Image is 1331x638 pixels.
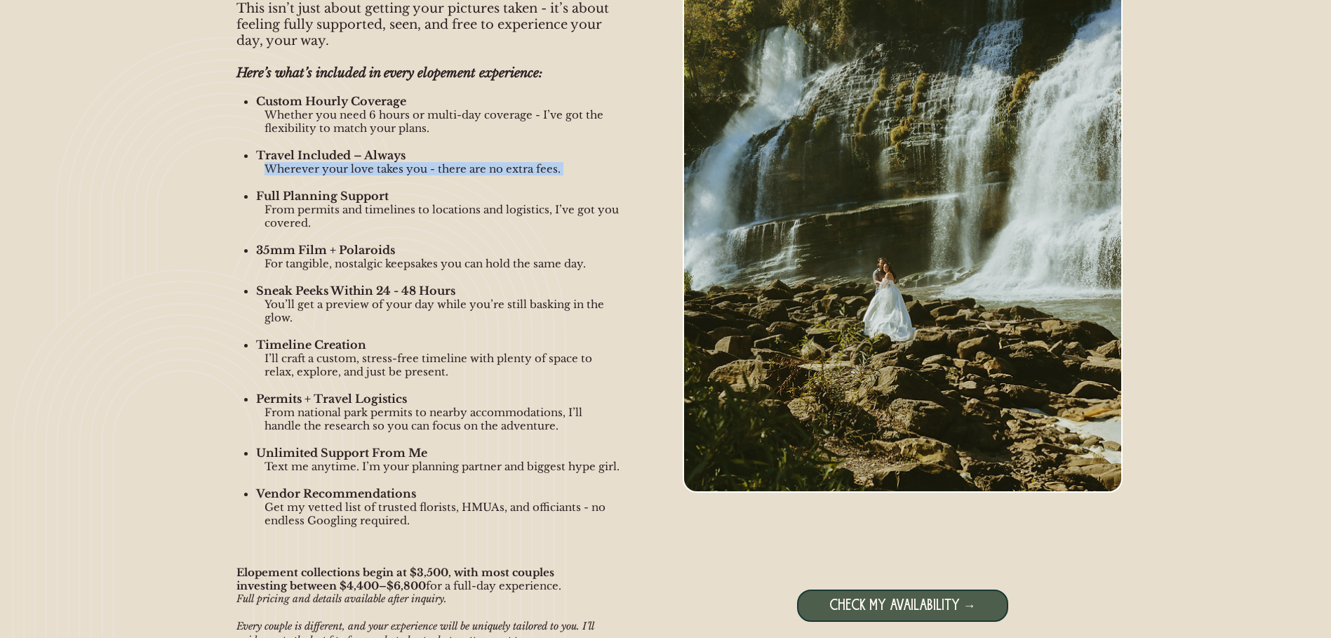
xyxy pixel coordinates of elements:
[426,579,561,592] span: for a full-day experience.
[265,500,606,527] span: Get my vetted list of trusted florists, HMUAs, and officiants - no endless Googling required.
[1170,592,1331,638] iframe: Wix Chat
[265,406,582,432] span: From national park permits to nearby accommodations, I’ll handle the research so you can focus on...
[265,298,604,324] span: You’ll get a preview of your day while you’re still basking in the glow.
[236,1,609,48] span: This isn’t just about getting your pictures taken - it’s about feeling fully supported, seen, and...
[829,599,976,613] a: CHECK MY AVAILABILITY →
[256,392,407,406] span: Permits + Travel Logistics
[256,243,395,257] span: 35mm Film + Polaroids
[265,460,620,473] span: Text me anytime. I’m your planning partner and biggest hype girl.
[265,203,619,230] span: From permits and timelines to locations and logistics, I’ve got you covered.
[236,566,554,592] span: Elopement collections begin at $3,500, with most couples investing between $4,400–$6,800
[236,65,542,81] span: Here’s what’s included in every elopement experience:
[256,284,455,298] span: Sneak Peeks Within 24 - 48 Hours
[256,446,427,460] span: Unlimited Support From Me
[256,486,416,500] span: Vendor Recommendations
[265,108,603,135] span: Whether you need 6 hours or multi-day coverage - I’ve got the flexibility to match your plans.
[256,148,406,162] span: Travel Included – Always
[265,162,561,175] span: Wherever your love takes you - there are no extra fees.
[236,592,447,605] span: Full pricing and details available after inquiry.
[256,338,366,352] span: Timeline Creation
[829,597,976,615] span: CHECK MY AVAILABILITY →
[265,352,592,378] span: I’ll craft a custom, stress-free timeline with plenty of space to relax, explore, and just be pre...
[256,94,406,108] span: Custom Hourly Coverage
[256,189,389,203] span: Full Planning Support
[265,257,586,270] span: For tangible, nostalgic keepsakes you can hold the same day.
